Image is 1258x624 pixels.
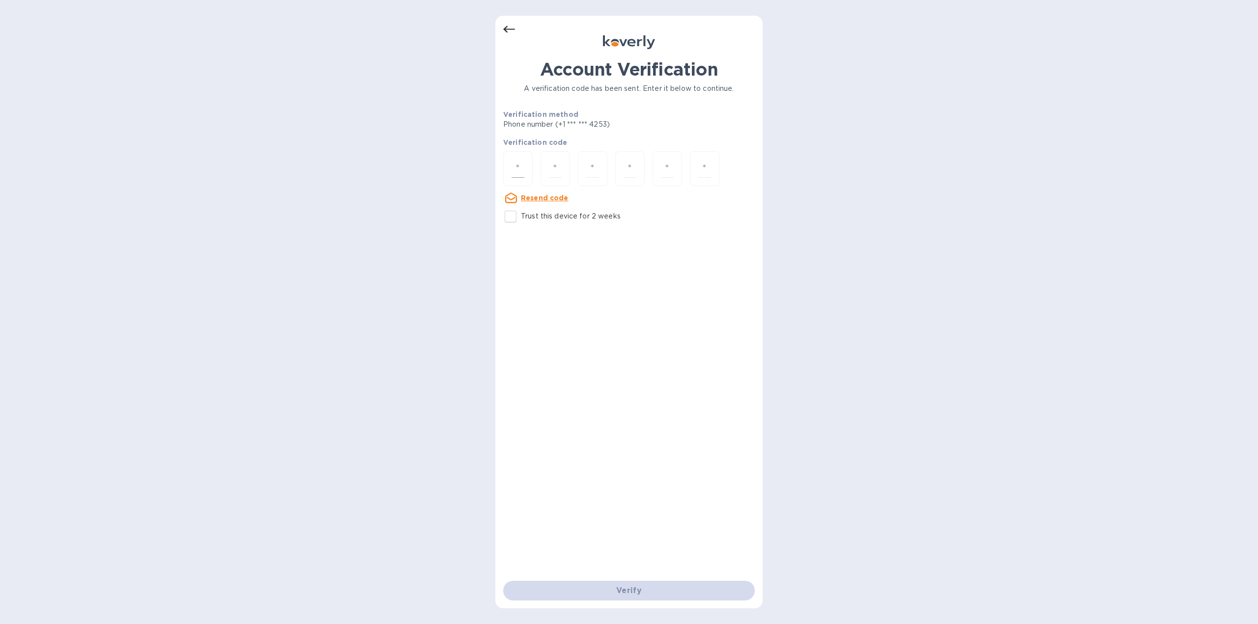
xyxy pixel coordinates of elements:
p: A verification code has been sent. Enter it below to continue. [503,83,755,94]
b: Verification method [503,110,578,118]
p: Verification code [503,137,755,147]
u: Resend code [521,194,569,202]
p: Phone number (+1 *** *** 4253) [503,119,685,130]
p: Trust this device for 2 weeks [521,211,621,221]
h1: Account Verification [503,59,755,80]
